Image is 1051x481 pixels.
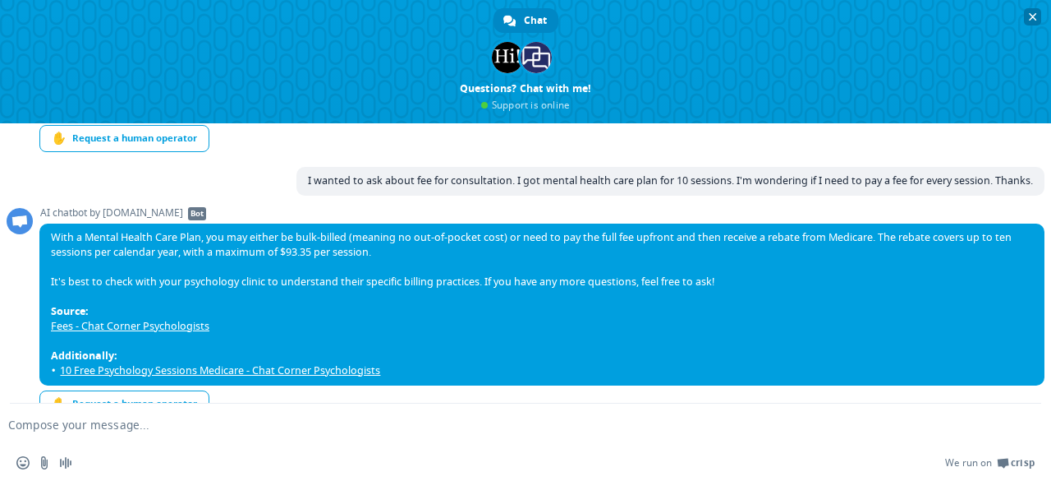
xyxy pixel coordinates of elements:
div: Request a human operator [39,391,209,418]
textarea: Compose your message... [8,418,990,432]
span: Source: [51,304,89,318]
span: Close chat [1024,8,1041,25]
a: We run onCrisp [945,456,1035,469]
span: Audio message [59,456,72,469]
div: Request a human operator [39,125,209,152]
div: Chat [493,8,558,33]
a: 10 Free Psychology Sessions Medicare - Chat Corner Psychologists [60,363,380,377]
span: With a Mental Health Care Plan, you may either be bulk-billed (meaning no out-of-pocket cost) or ... [51,230,1012,377]
span: ✋ [52,397,67,410]
span: We run on [945,456,992,469]
span: I wanted to ask about fee for consultation. I got mental health care plan for 10 sessions. I'm wo... [308,173,1033,187]
span: Bot [188,207,206,220]
span: Additionally: [51,349,117,363]
span: AI chatbot by [DOMAIN_NAME] [39,207,1044,219]
span: Chat [524,8,547,33]
span: ✋ [52,132,67,145]
span: Send a file [38,456,51,469]
span: Insert an emoji [16,456,30,469]
span: Crisp [1011,456,1035,469]
a: Fees - Chat Corner Psychologists [51,319,209,333]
